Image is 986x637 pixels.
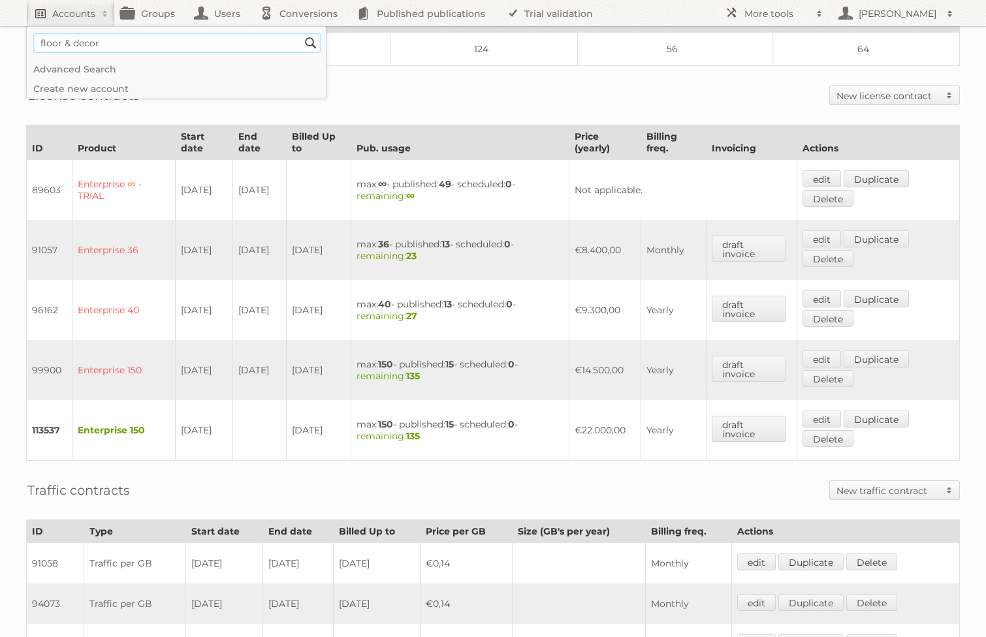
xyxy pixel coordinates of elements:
th: Invoicing [706,125,797,160]
strong: ∞ [406,190,415,202]
strong: 13 [441,238,450,250]
td: Yearly [641,400,706,461]
td: [DATE] [232,280,286,340]
td: [DATE] [262,583,334,624]
td: 64 [772,33,960,66]
a: New license contract [830,86,959,104]
td: Traffic per GB [84,583,185,624]
td: €8.400,00 [569,220,641,280]
th: Actions [732,520,960,543]
a: edit [803,350,841,367]
strong: 150 [378,358,393,370]
td: Enterprise 36 [72,220,176,280]
th: End date [232,125,286,160]
a: Delete [846,594,897,611]
strong: 0 [506,298,513,310]
a: Advanced Search [27,59,326,79]
td: [DATE] [262,543,334,584]
strong: 27 [406,310,417,322]
input: Search [301,33,321,53]
th: Billed Up to [287,125,351,160]
strong: 49 [439,178,451,190]
td: max: - published: - scheduled: - [351,400,569,461]
a: draft invoice [712,296,786,322]
td: max: - published: - scheduled: - [351,340,569,400]
strong: 40 [378,298,391,310]
th: ID [27,520,84,543]
a: Duplicate [844,350,909,367]
th: Actions [797,125,959,160]
strong: 0 [508,418,515,430]
a: Delete [803,370,853,387]
span: remaining: [357,430,420,442]
td: [DATE] [287,280,351,340]
td: [DATE] [334,543,421,584]
span: remaining: [357,310,417,322]
a: edit [803,230,841,247]
td: 99900 [27,340,72,400]
h2: [PERSON_NAME] [855,7,940,20]
td: €14.500,00 [569,340,641,400]
strong: 150 [378,418,393,430]
a: Duplicate [844,411,909,427]
h2: More tools [744,7,810,20]
span: remaining: [357,250,417,262]
a: Duplicate [844,170,909,187]
th: Price per GB [421,520,513,543]
a: Duplicate [778,594,844,611]
a: Duplicate [844,230,909,247]
th: Billing freq. [646,520,732,543]
td: [DATE] [287,400,351,461]
td: Not applicable. [569,160,797,221]
h2: New license contract [836,89,940,102]
th: Pub. usage [351,125,569,160]
td: [DATE] [175,220,232,280]
strong: 0 [505,178,512,190]
td: 124 [390,33,577,66]
td: [DATE] [175,160,232,221]
th: Billing freq. [641,125,706,160]
td: max: - published: - scheduled: - [351,280,569,340]
strong: 0 [504,238,511,250]
td: Monthly [646,543,732,584]
td: 96162 [27,280,72,340]
td: Monthly [641,220,706,280]
td: 91057 [27,220,72,280]
td: [DATE] [232,220,286,280]
a: Delete [846,553,897,570]
a: Delete [803,250,853,267]
td: 89603 [27,160,72,221]
a: Duplicate [844,290,909,307]
strong: 0 [508,358,515,370]
td: 56 [577,33,772,66]
td: Enterprise 150 [72,400,176,461]
strong: 135 [406,430,420,442]
a: Duplicate [778,553,844,570]
strong: ∞ [378,178,387,190]
a: draft invoice [712,236,786,262]
td: €22.000,00 [569,400,641,461]
td: Yearly [641,280,706,340]
h2: New traffic contract [836,484,940,497]
td: €9.300,00 [569,280,641,340]
span: Toggle [940,481,959,499]
h2: Accounts [52,7,95,20]
a: New traffic contract [830,481,959,499]
td: €0,14 [421,543,513,584]
a: edit [803,290,841,307]
td: max: - published: - scheduled: - [351,220,569,280]
a: Delete [803,310,853,327]
td: Enterprise 40 [72,280,176,340]
th: Product [72,125,176,160]
a: edit [737,553,776,570]
td: 91058 [27,543,84,584]
td: Monthly [646,583,732,624]
th: Start date [175,125,232,160]
td: [DATE] [287,220,351,280]
td: 94073 [27,583,84,624]
td: 113537 [27,400,72,461]
th: Type [84,520,185,543]
th: Size (GB's per year) [513,520,646,543]
td: [DATE] [175,400,232,461]
th: End date [262,520,334,543]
